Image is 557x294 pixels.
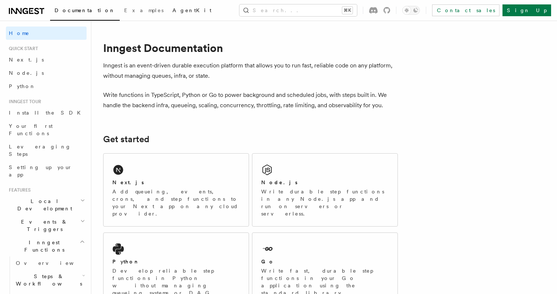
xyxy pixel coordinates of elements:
[402,6,420,15] button: Toggle dark mode
[9,70,44,76] span: Node.js
[261,179,298,186] h2: Node.js
[6,218,80,233] span: Events & Triggers
[16,260,92,266] span: Overview
[9,123,53,136] span: Your first Functions
[6,27,87,40] a: Home
[112,179,144,186] h2: Next.js
[6,99,41,105] span: Inngest tour
[13,270,87,290] button: Steps & Workflows
[502,4,551,16] a: Sign Up
[6,197,80,212] span: Local Development
[342,7,353,14] kbd: ⌘K
[6,195,87,215] button: Local Development
[55,7,115,13] span: Documentation
[103,60,398,81] p: Inngest is an event-driven durable execution platform that allows you to run fast, reliable code ...
[6,215,87,236] button: Events & Triggers
[261,258,274,265] h2: Go
[6,46,38,52] span: Quick start
[9,83,36,89] span: Python
[6,53,87,66] a: Next.js
[124,7,164,13] span: Examples
[120,2,168,20] a: Examples
[6,106,87,119] a: Install the SDK
[103,134,149,144] a: Get started
[6,119,87,140] a: Your first Functions
[6,66,87,80] a: Node.js
[103,90,398,111] p: Write functions in TypeScript, Python or Go to power background and scheduled jobs, with steps bu...
[9,29,29,37] span: Home
[112,258,140,265] h2: Python
[252,153,398,227] a: Node.jsWrite durable step functions in any Node.js app and run on servers or serverless.
[432,4,500,16] a: Contact sales
[239,4,357,16] button: Search...⌘K
[9,144,71,157] span: Leveraging Steps
[168,2,216,20] a: AgentKit
[6,161,87,181] a: Setting up your app
[172,7,211,13] span: AgentKit
[6,80,87,93] a: Python
[9,164,72,178] span: Setting up your app
[9,110,85,116] span: Install the SDK
[103,153,249,227] a: Next.jsAdd queueing, events, crons, and step functions to your Next app on any cloud provider.
[112,188,240,217] p: Add queueing, events, crons, and step functions to your Next app on any cloud provider.
[103,41,398,55] h1: Inngest Documentation
[6,236,87,256] button: Inngest Functions
[9,57,44,63] span: Next.js
[6,187,31,193] span: Features
[13,273,82,287] span: Steps & Workflows
[261,188,389,217] p: Write durable step functions in any Node.js app and run on servers or serverless.
[6,140,87,161] a: Leveraging Steps
[6,239,80,253] span: Inngest Functions
[50,2,120,21] a: Documentation
[13,256,87,270] a: Overview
